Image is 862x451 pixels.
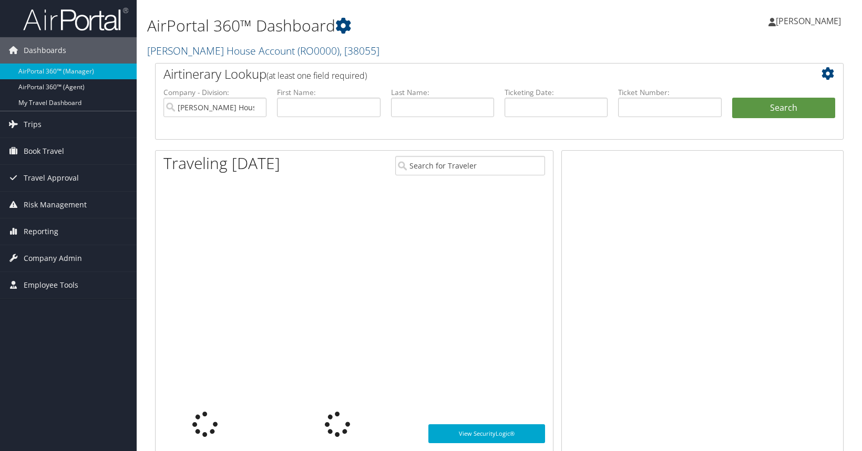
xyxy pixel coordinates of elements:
span: Trips [24,111,42,138]
label: First Name: [277,87,380,98]
span: Reporting [24,218,58,245]
span: Employee Tools [24,272,78,298]
input: Search for Traveler [395,156,545,175]
span: (at least one field required) [266,70,367,81]
span: Book Travel [24,138,64,164]
a: [PERSON_NAME] [768,5,851,37]
h2: Airtinerary Lookup [163,65,778,83]
span: , [ 38055 ] [340,44,379,58]
h1: AirPortal 360™ Dashboard [147,15,617,37]
span: ( RO0000 ) [297,44,340,58]
span: Travel Approval [24,165,79,191]
a: View SecurityLogic® [428,424,545,443]
img: airportal-logo.png [23,7,128,32]
span: Company Admin [24,245,82,271]
h1: Traveling [DATE] [163,152,280,174]
label: Last Name: [391,87,494,98]
label: Company - Division: [163,87,266,98]
span: Dashboards [24,37,66,64]
button: Search [732,98,835,119]
a: [PERSON_NAME] House Account [147,44,379,58]
label: Ticketing Date: [505,87,608,98]
span: [PERSON_NAME] [776,15,841,27]
label: Ticket Number: [618,87,721,98]
span: Risk Management [24,192,87,218]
